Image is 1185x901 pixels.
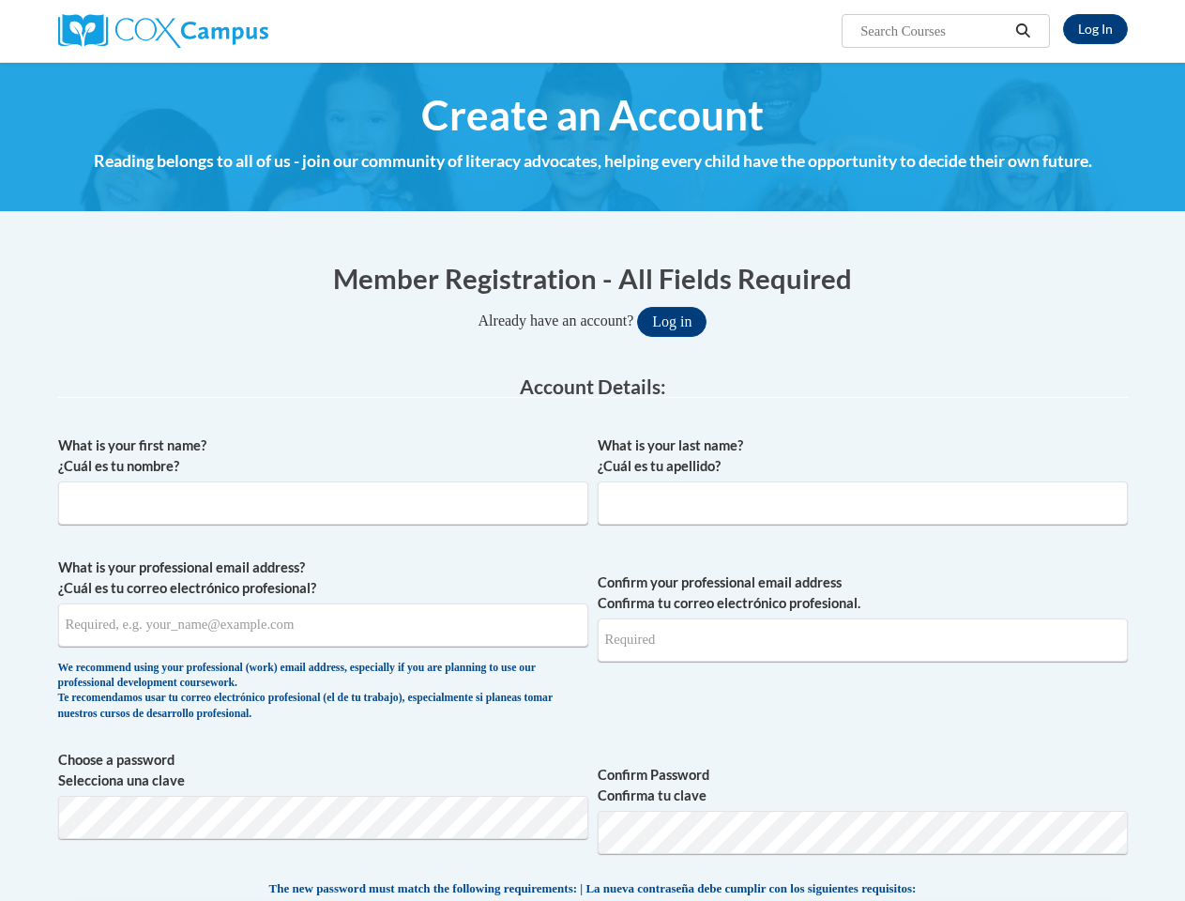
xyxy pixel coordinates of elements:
[520,374,666,398] span: Account Details:
[269,880,917,897] span: The new password must match the following requirements: | La nueva contraseña debe cumplir con lo...
[58,149,1128,174] h4: Reading belongs to all of us - join our community of literacy advocates, helping every child have...
[637,307,706,337] button: Log in
[598,618,1128,662] input: Required
[598,435,1128,477] label: What is your last name? ¿Cuál es tu apellido?
[1009,20,1037,42] button: Search
[1063,14,1128,44] a: Log In
[58,661,588,723] div: We recommend using your professional (work) email address, especially if you are planning to use ...
[858,20,1009,42] input: Search Courses
[598,765,1128,806] label: Confirm Password Confirma tu clave
[598,481,1128,525] input: Metadata input
[58,750,588,791] label: Choose a password Selecciona una clave
[58,259,1128,298] h1: Member Registration - All Fields Required
[58,557,588,599] label: What is your professional email address? ¿Cuál es tu correo electrónico profesional?
[421,90,764,140] span: Create an Account
[58,603,588,647] input: Metadata input
[58,481,588,525] input: Metadata input
[58,435,588,477] label: What is your first name? ¿Cuál es tu nombre?
[479,313,634,328] span: Already have an account?
[58,14,268,48] img: Cox Campus
[598,573,1128,614] label: Confirm your professional email address Confirma tu correo electrónico profesional.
